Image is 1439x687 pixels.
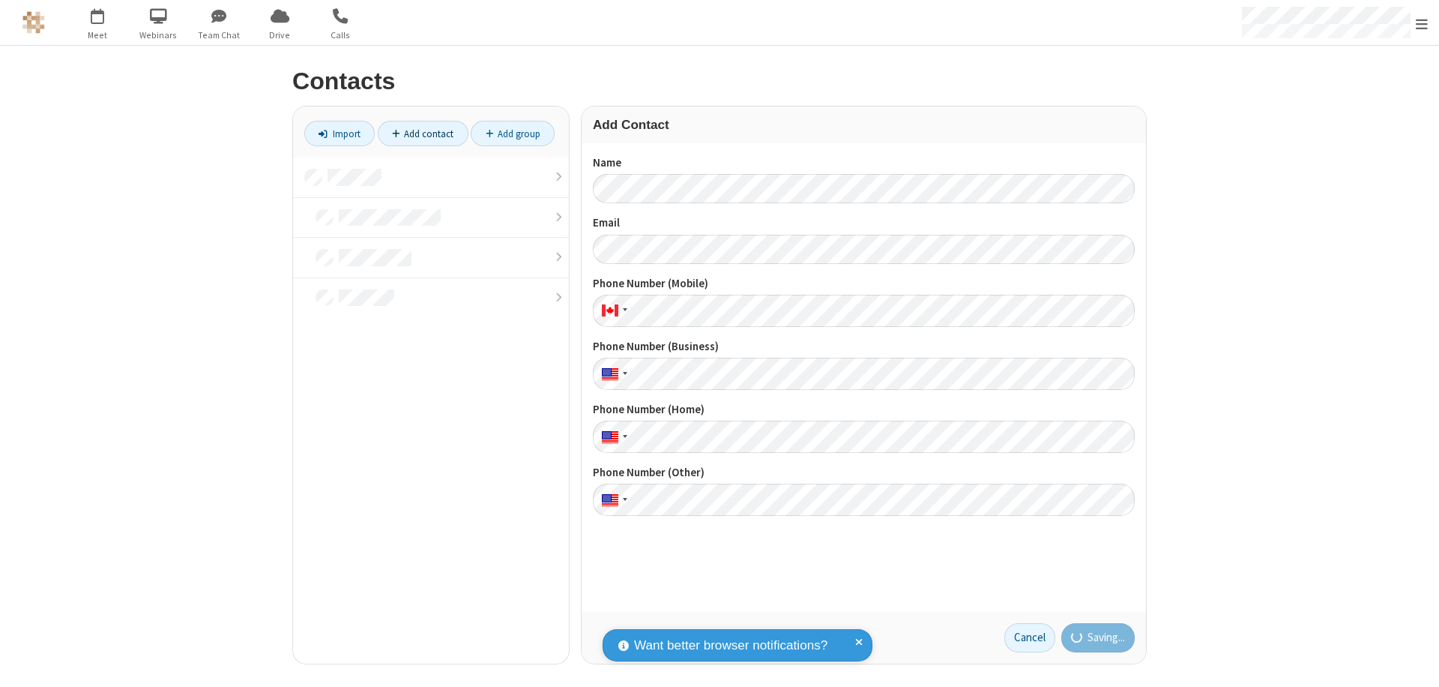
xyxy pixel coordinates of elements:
[252,28,308,42] span: Drive
[130,28,187,42] span: Webinars
[593,464,1135,481] label: Phone Number (Other)
[593,275,1135,292] label: Phone Number (Mobile)
[378,121,468,146] a: Add contact
[593,484,632,516] div: United States: + 1
[1004,623,1055,653] a: Cancel
[313,28,369,42] span: Calls
[593,118,1135,132] h3: Add Contact
[22,11,45,34] img: QA Selenium DO NOT DELETE OR CHANGE
[70,28,126,42] span: Meet
[593,214,1135,232] label: Email
[593,421,632,453] div: United States: + 1
[292,68,1147,94] h2: Contacts
[634,636,827,655] span: Want better browser notifications?
[593,154,1135,172] label: Name
[1402,648,1428,676] iframe: Chat
[1061,623,1135,653] button: Saving...
[593,338,1135,355] label: Phone Number (Business)
[1087,629,1125,646] span: Saving...
[304,121,375,146] a: Import
[593,401,1135,418] label: Phone Number (Home)
[593,295,632,327] div: Canada: + 1
[191,28,247,42] span: Team Chat
[593,358,632,390] div: United States: + 1
[471,121,555,146] a: Add group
